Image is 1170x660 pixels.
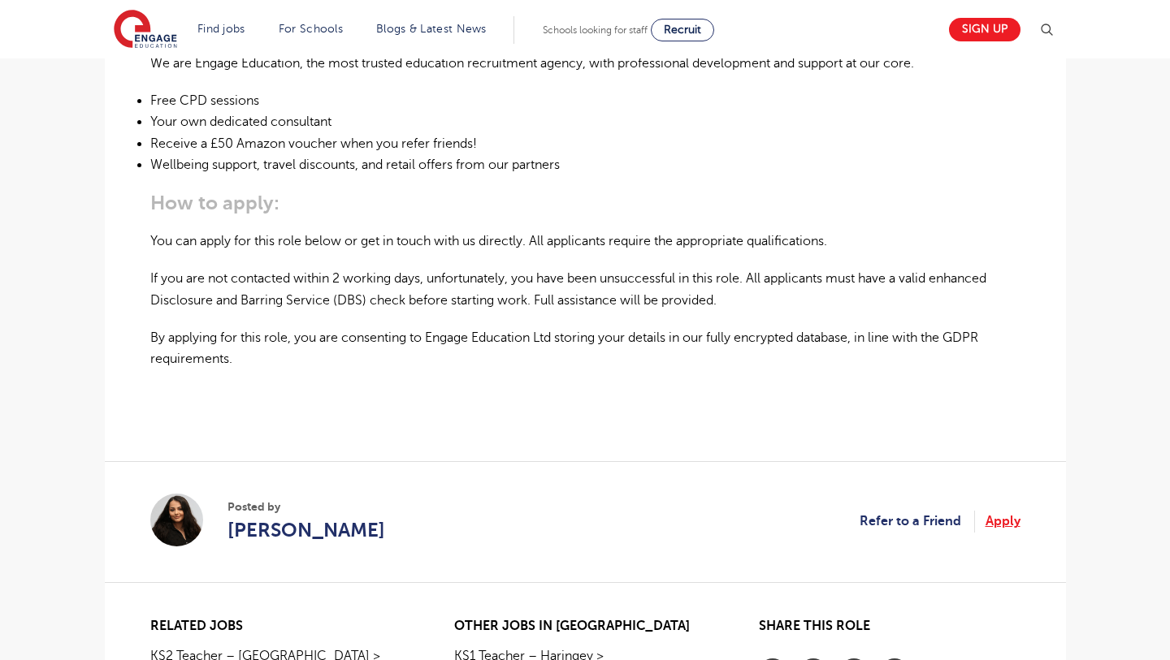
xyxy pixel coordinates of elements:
[150,231,1020,252] p: You can apply for this role below or get in touch with us directly. All applicants require the ap...
[150,111,1020,132] li: Your own dedicated consultant
[150,424,1020,445] p: ​​​​​​​
[150,133,1020,154] li: Receive a £50 Amazon voucher when you refer friends!
[759,619,1020,642] h2: Share this role
[150,53,1020,74] p: We are Engage Education, the most trusted education recruitment agency, with professional develop...
[664,24,701,36] span: Recruit
[543,24,648,36] span: Schools looking for staff
[986,511,1020,532] a: Apply
[949,18,1020,41] a: Sign up
[150,327,1020,370] p: By applying for this role, you are consenting to Engage Education Ltd storing your details in our...
[279,23,343,35] a: For Schools
[227,498,385,515] span: Posted by
[150,619,411,634] h2: Related jobs
[227,515,385,545] a: [PERSON_NAME]
[376,23,487,35] a: Blogs & Latest News
[150,386,1020,407] p: ​​​​​​​
[150,154,1020,175] li: Wellbeing support, travel discounts, and retail offers from our partners
[150,192,1020,214] h3: How to apply:
[150,268,1020,311] p: If you are not contacted within 2 working days, unfortunately, you have been unsuccessful in this...
[651,19,714,41] a: Recruit
[197,23,245,35] a: Find jobs
[114,10,177,50] img: Engage Education
[860,511,975,532] a: Refer to a Friend
[454,619,715,634] h2: Other jobs in [GEOGRAPHIC_DATA]
[150,90,1020,111] li: Free CPD sessions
